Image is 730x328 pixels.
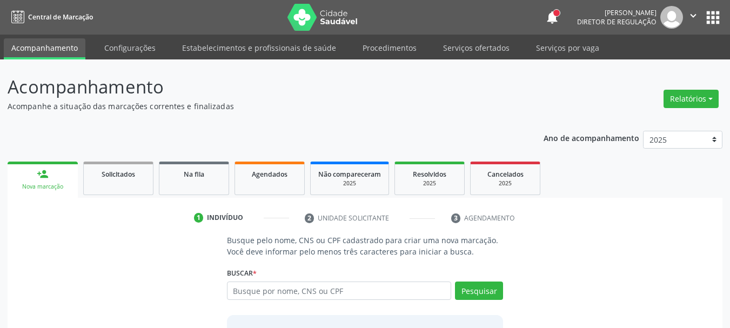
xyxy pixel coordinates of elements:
[413,170,446,179] span: Resolvidos
[687,10,699,22] i: 
[102,170,135,179] span: Solicitados
[8,8,93,26] a: Central de Marcação
[227,282,452,300] input: Busque por nome, CNS ou CPF
[478,179,532,188] div: 2025
[8,73,508,101] p: Acompanhamento
[227,265,257,282] label: Buscar
[660,6,683,29] img: img
[528,38,607,57] a: Serviços por vaga
[545,10,560,25] button: notifications
[194,213,204,223] div: 1
[683,6,704,29] button: 
[4,38,85,59] a: Acompanhamento
[436,38,517,57] a: Serviços ofertados
[664,90,719,108] button: Relatórios
[318,179,381,188] div: 2025
[455,282,503,300] button: Pesquisar
[355,38,424,57] a: Procedimentos
[37,168,49,180] div: person_add
[252,170,287,179] span: Agendados
[15,183,70,191] div: Nova marcação
[577,17,657,26] span: Diretor de regulação
[487,170,524,179] span: Cancelados
[175,38,344,57] a: Estabelecimentos e profissionais de saúde
[227,235,504,257] p: Busque pelo nome, CNS ou CPF cadastrado para criar uma nova marcação. Você deve informar pelo men...
[8,101,508,112] p: Acompanhe a situação das marcações correntes e finalizadas
[97,38,163,57] a: Configurações
[318,170,381,179] span: Não compareceram
[544,131,639,144] p: Ano de acompanhamento
[28,12,93,22] span: Central de Marcação
[577,8,657,17] div: [PERSON_NAME]
[207,213,243,223] div: Indivíduo
[704,8,722,27] button: apps
[184,170,204,179] span: Na fila
[403,179,457,188] div: 2025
